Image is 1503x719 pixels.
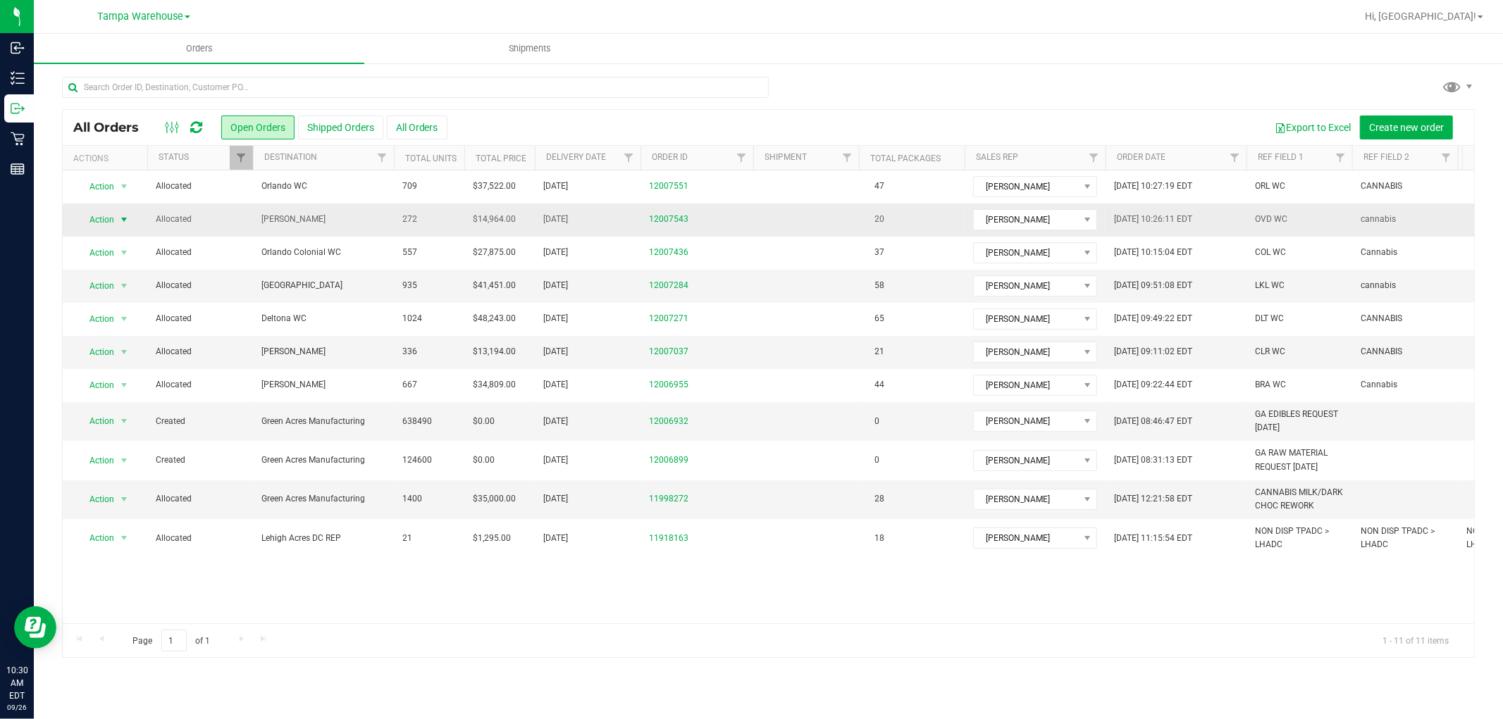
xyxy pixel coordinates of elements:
span: 667 [402,378,417,392]
span: cannabis [1361,279,1396,292]
span: select [116,309,133,329]
span: Created [156,454,245,467]
span: Allocated [156,492,245,506]
button: Create new order [1360,115,1453,139]
span: 124600 [402,454,432,467]
span: [PERSON_NAME] [974,276,1079,296]
span: [PERSON_NAME] [261,378,385,392]
span: Cannabis [1361,378,1397,392]
span: CANNABIS [1361,180,1402,193]
p: 10:30 AM EDT [6,664,27,702]
input: 1 [161,630,187,651]
span: 65 [867,308,891,329]
span: Deltona WC [261,312,385,325]
a: Filter [1329,146,1352,170]
span: 58 [867,275,891,296]
button: All Orders [387,115,447,139]
span: LKL WC [1255,279,1285,292]
span: [DATE] [543,345,568,358]
span: [PERSON_NAME] [261,345,385,358]
span: OVD WC [1255,213,1287,226]
span: [PERSON_NAME] [974,177,1079,196]
span: Allocated [156,279,245,292]
span: 0 [867,411,886,432]
div: Actions [73,154,142,163]
span: [DATE] 08:31:13 EDT [1114,454,1192,467]
span: $35,000.00 [473,492,516,506]
iframe: Resource center [14,606,56,649]
span: Orlando Colonial WC [261,246,385,259]
span: CLR WC [1255,345,1285,358]
a: Delivery Date [546,152,606,162]
a: Filter [617,146,641,170]
span: [DATE] 09:11:02 EDT [1114,345,1192,358]
a: 11998272 [649,492,688,506]
span: [DATE] [543,279,568,292]
a: 12007284 [649,279,688,292]
a: Filter [371,146,394,170]
a: Total Units [405,154,457,163]
span: 0 [867,450,886,470]
span: Allocated [156,532,245,545]
span: BRA WC [1255,378,1286,392]
span: [DATE] 09:51:08 EDT [1114,279,1192,292]
a: 12006899 [649,454,688,467]
a: Destination [264,152,317,162]
span: GA EDIBLES REQUEST [DATE] [1255,408,1344,434]
span: Shipments [490,42,570,55]
span: DLT WC [1255,312,1284,325]
span: Green Acres Manufacturing [261,492,385,506]
a: Filter [1082,146,1106,170]
a: Sales Rep [976,152,1018,162]
span: select [116,411,133,431]
span: 28 [867,489,891,509]
span: Action [77,309,115,329]
span: Allocated [156,180,245,193]
span: 638490 [402,415,432,428]
span: 1 - 11 of 11 items [1371,630,1460,651]
a: 12006955 [649,378,688,392]
button: Export to Excel [1266,115,1360,139]
span: 1400 [402,492,422,506]
inline-svg: Outbound [11,101,25,115]
span: select [116,451,133,470]
span: [DATE] 10:27:19 EDT [1114,180,1192,193]
inline-svg: Inbound [11,41,25,55]
span: GA RAW MATERIAL REQUEST [DATE] [1255,446,1344,473]
span: select [116,210,133,230]
a: Filter [730,146,753,170]
span: 37 [867,242,891,263]
span: select [116,342,133,362]
a: Ref Field 1 [1258,152,1304,162]
span: Hi, [GEOGRAPHIC_DATA]! [1365,11,1476,22]
span: NON DISP TPADC > LHADC [1361,525,1449,551]
a: 12007551 [649,180,688,193]
span: 47 [867,176,891,196]
a: 12007271 [649,312,688,325]
a: Filter [1435,146,1458,170]
span: [DATE] [543,492,568,506]
span: [PERSON_NAME] [974,375,1079,395]
span: select [116,276,133,296]
a: Filter [1223,146,1247,170]
span: select [116,489,133,509]
a: Filter [230,146,253,170]
a: Ref Field 2 [1363,152,1409,162]
span: select [116,177,133,196]
span: [PERSON_NAME] [974,528,1079,548]
span: Page of 1 [120,630,222,651]
span: [PERSON_NAME] [261,213,385,226]
button: Open Orders [221,115,295,139]
span: Orlando WC [261,180,385,193]
span: [PERSON_NAME] [974,411,1079,431]
span: Allocated [156,312,245,325]
span: [DATE] 09:49:22 EDT [1114,312,1192,325]
span: 21 [867,342,891,362]
span: [DATE] [543,246,568,259]
span: 20 [867,209,891,230]
a: Filter [836,146,859,170]
span: Allocated [156,246,245,259]
span: Action [77,210,115,230]
a: 12006932 [649,415,688,428]
span: Action [77,276,115,296]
